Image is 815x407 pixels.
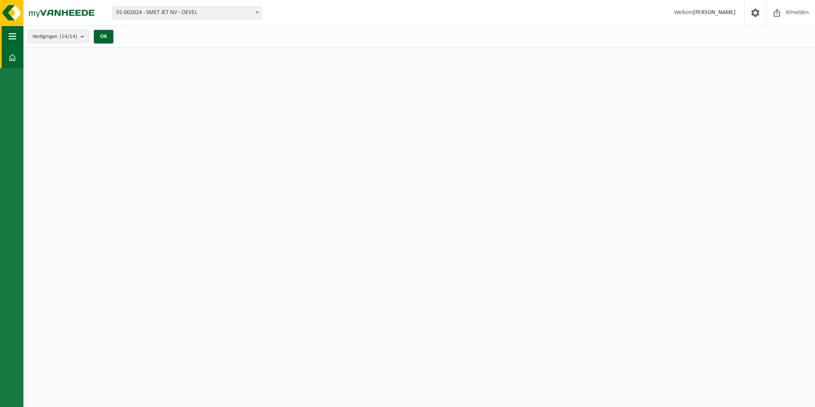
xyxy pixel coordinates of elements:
span: 01-002624 - SMET JET NV - OEVEL [113,6,262,19]
count: (14/14) [60,34,77,39]
button: OK [94,30,113,44]
span: 01-002624 - SMET JET NV - OEVEL [113,7,261,19]
span: Vestigingen [32,30,77,43]
button: Vestigingen(14/14) [28,30,89,43]
strong: [PERSON_NAME] [693,9,736,16]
